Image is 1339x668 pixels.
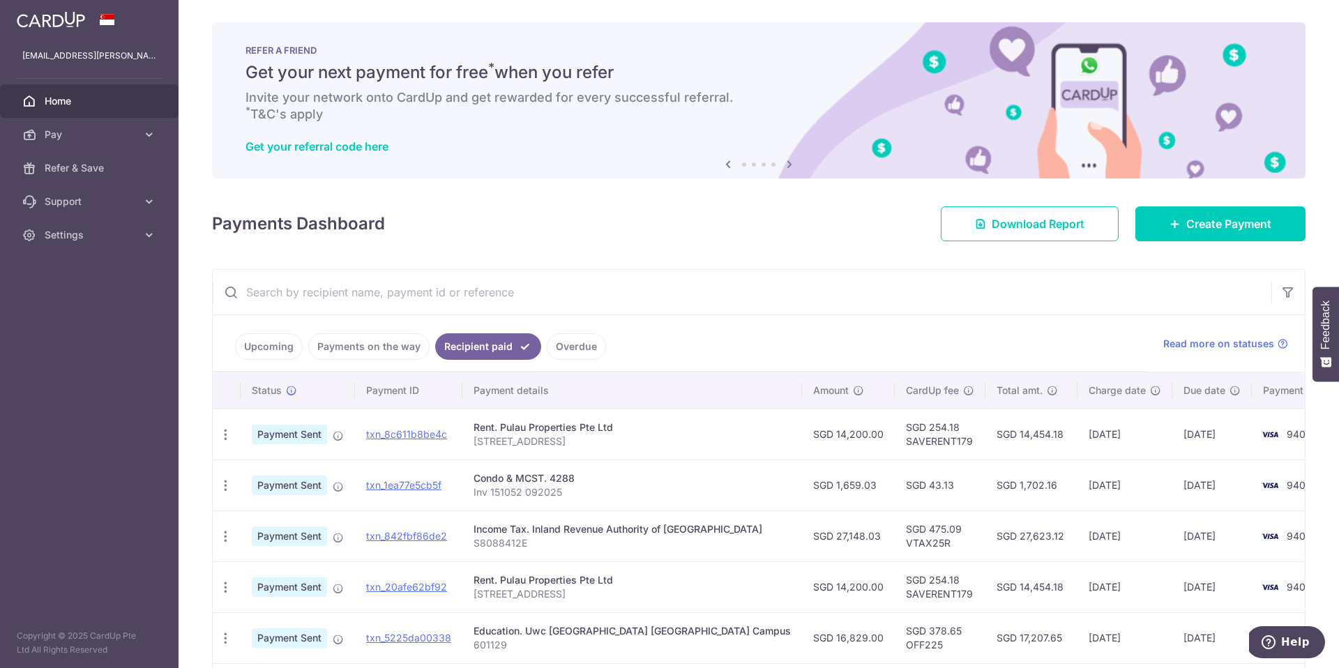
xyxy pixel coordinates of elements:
[1256,528,1284,545] img: Bank Card
[212,22,1306,179] img: RAF banner
[235,333,303,360] a: Upcoming
[985,561,1077,612] td: SGD 14,454.18
[1256,477,1284,494] img: Bank Card
[1186,215,1271,232] span: Create Payment
[985,510,1077,561] td: SGD 27,623.12
[1287,479,1312,491] span: 9408
[366,479,441,491] a: txn_1ea77e5cb5f
[245,139,388,153] a: Get your referral code here
[45,94,137,108] span: Home
[1287,530,1312,542] span: 9408
[366,428,447,440] a: txn_8c611b8be4c
[1077,561,1172,612] td: [DATE]
[474,624,791,638] div: Education. Uwc [GEOGRAPHIC_DATA] [GEOGRAPHIC_DATA] Campus
[252,425,327,444] span: Payment Sent
[547,333,606,360] a: Overdue
[802,612,895,663] td: SGD 16,829.00
[252,384,282,397] span: Status
[366,632,451,644] a: txn_5225da00338
[252,526,327,546] span: Payment Sent
[45,161,137,175] span: Refer & Save
[45,195,137,208] span: Support
[997,384,1043,397] span: Total amt.
[474,536,791,550] p: S8088412E
[895,561,985,612] td: SGD 254.18 SAVERENT179
[435,333,541,360] a: Recipient paid
[906,384,959,397] span: CardUp fee
[474,471,791,485] div: Condo & MCST. 4288
[1249,626,1325,661] iframe: Opens a widget where you can find more information
[45,228,137,242] span: Settings
[813,384,849,397] span: Amount
[1183,384,1225,397] span: Due date
[1077,612,1172,663] td: [DATE]
[355,372,462,409] th: Payment ID
[252,476,327,495] span: Payment Sent
[245,61,1272,84] h5: Get your next payment for free when you refer
[1256,579,1284,595] img: Bank Card
[895,510,985,561] td: SGD 475.09 VTAX25R
[462,372,802,409] th: Payment details
[1172,409,1252,460] td: [DATE]
[895,409,985,460] td: SGD 254.18 SAVERENT179
[474,522,791,536] div: Income Tax. Inland Revenue Authority of [GEOGRAPHIC_DATA]
[1077,510,1172,561] td: [DATE]
[474,638,791,652] p: 601129
[941,206,1119,241] a: Download Report
[992,215,1084,232] span: Download Report
[474,587,791,601] p: [STREET_ADDRESS]
[1319,301,1332,349] span: Feedback
[17,11,85,28] img: CardUp
[1077,409,1172,460] td: [DATE]
[474,485,791,499] p: Inv 151052 092025
[366,530,447,542] a: txn_842fbf86de2
[474,420,791,434] div: Rent. Pulau Properties Pte Ltd
[1287,428,1312,440] span: 9408
[1172,561,1252,612] td: [DATE]
[1163,337,1274,351] span: Read more on statuses
[985,460,1077,510] td: SGD 1,702.16
[1312,287,1339,381] button: Feedback - Show survey
[802,561,895,612] td: SGD 14,200.00
[212,211,385,236] h4: Payments Dashboard
[1077,460,1172,510] td: [DATE]
[22,49,156,63] p: [EMAIL_ADDRESS][PERSON_NAME][DOMAIN_NAME]
[1135,206,1306,241] a: Create Payment
[1172,612,1252,663] td: [DATE]
[895,460,985,510] td: SGD 43.13
[474,573,791,587] div: Rent. Pulau Properties Pte Ltd
[252,628,327,648] span: Payment Sent
[985,612,1077,663] td: SGD 17,207.65
[245,45,1272,56] p: REFER A FRIEND
[895,612,985,663] td: SGD 378.65 OFF225
[1172,510,1252,561] td: [DATE]
[245,89,1272,123] h6: Invite your network onto CardUp and get rewarded for every successful referral. T&C's apply
[802,460,895,510] td: SGD 1,659.03
[802,510,895,561] td: SGD 27,148.03
[45,128,137,142] span: Pay
[1089,384,1146,397] span: Charge date
[213,270,1271,314] input: Search by recipient name, payment id or reference
[1287,581,1312,593] span: 9408
[1172,460,1252,510] td: [DATE]
[1256,426,1284,443] img: Bank Card
[308,333,430,360] a: Payments on the way
[985,409,1077,460] td: SGD 14,454.18
[252,577,327,597] span: Payment Sent
[474,434,791,448] p: [STREET_ADDRESS]
[802,409,895,460] td: SGD 14,200.00
[1163,337,1288,351] a: Read more on statuses
[366,581,447,593] a: txn_20afe62bf92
